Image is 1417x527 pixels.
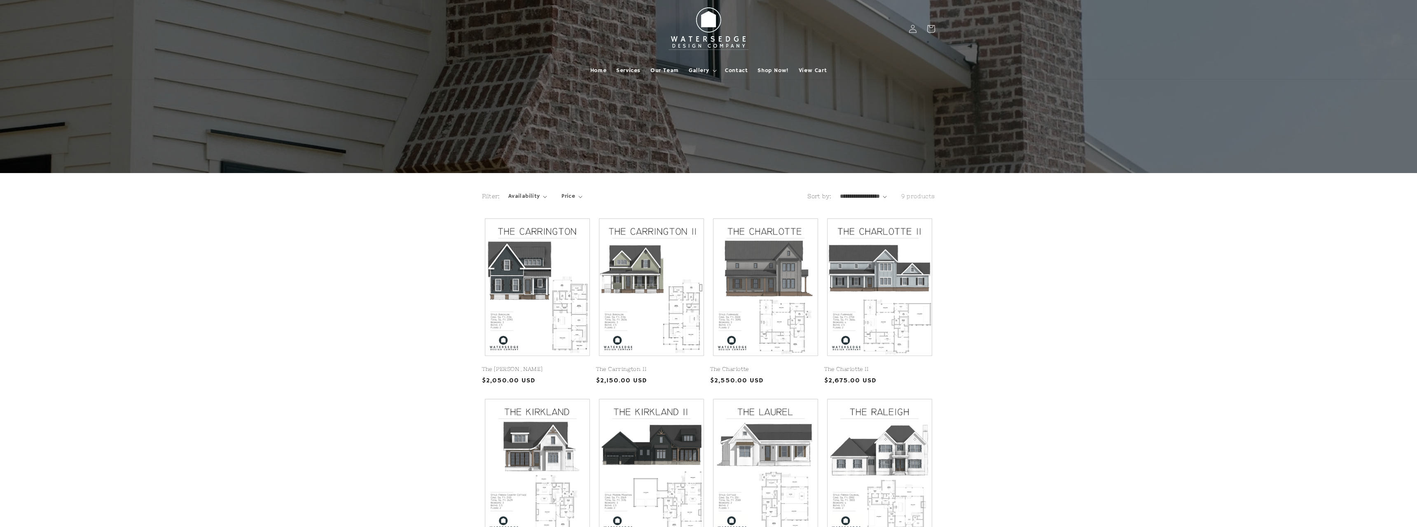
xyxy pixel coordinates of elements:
[596,366,707,373] a: The Carrington II
[616,67,641,74] span: Services
[799,67,827,74] span: View Cart
[663,3,754,54] img: Watersedge Design Co
[824,366,935,373] a: The Charlotte II
[482,366,593,373] a: The [PERSON_NAME]
[725,67,748,74] span: Contact
[758,67,788,74] span: Shop Now!
[807,193,831,199] label: Sort by:
[611,62,645,79] a: Services
[794,62,832,79] a: View Cart
[753,62,793,79] a: Shop Now!
[508,192,547,201] summary: Availability (0 selected)
[650,67,679,74] span: Our Team
[684,62,720,79] summary: Gallery
[482,192,500,201] h2: Filter:
[720,62,753,79] a: Contact
[508,192,540,201] span: Availability
[561,192,575,201] span: Price
[561,192,582,201] summary: Price
[645,62,684,79] a: Our Team
[710,366,821,373] a: The Charlotte
[585,62,611,79] a: Home
[901,193,935,199] span: 9 products
[689,67,709,74] span: Gallery
[590,67,606,74] span: Home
